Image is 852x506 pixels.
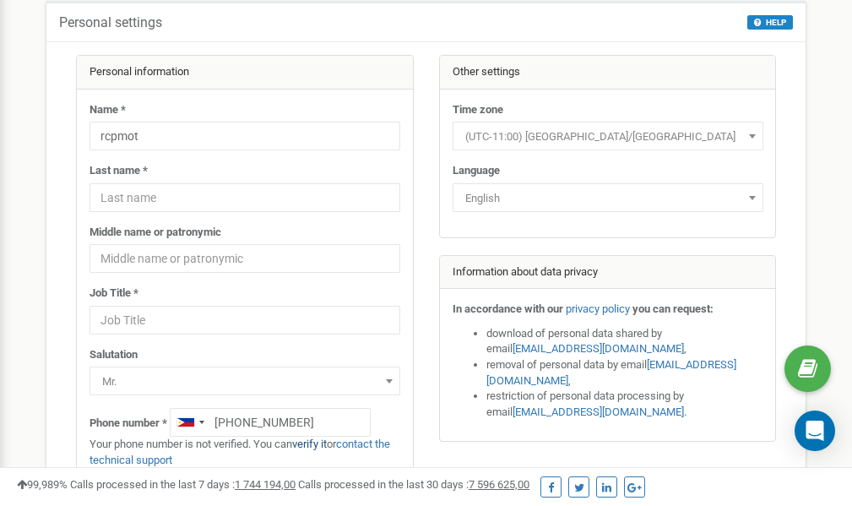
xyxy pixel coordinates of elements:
[90,347,138,363] label: Salutation
[90,437,400,468] p: Your phone number is not verified. You can or
[513,342,684,355] a: [EMAIL_ADDRESS][DOMAIN_NAME]
[59,15,162,30] h5: Personal settings
[459,125,757,149] span: (UTC-11:00) Pacific/Midway
[453,163,500,179] label: Language
[171,409,209,436] div: Telephone country code
[90,102,126,118] label: Name *
[90,183,400,212] input: Last name
[632,302,714,315] strong: you can request:
[440,56,776,90] div: Other settings
[77,56,413,90] div: Personal information
[90,163,148,179] label: Last name *
[486,357,763,389] li: removal of personal data by email ,
[90,286,138,302] label: Job Title *
[235,478,296,491] u: 1 744 194,00
[486,389,763,420] li: restriction of personal data processing by email .
[298,478,529,491] span: Calls processed in the last 30 days :
[486,326,763,357] li: download of personal data shared by email ,
[90,416,167,432] label: Phone number *
[90,225,221,241] label: Middle name or patronymic
[292,438,327,450] a: verify it
[17,478,68,491] span: 99,989%
[70,478,296,491] span: Calls processed in the last 7 days :
[440,256,776,290] div: Information about data privacy
[90,244,400,273] input: Middle name or patronymic
[453,302,563,315] strong: In accordance with our
[90,367,400,395] span: Mr.
[90,438,390,466] a: contact the technical support
[453,102,503,118] label: Time zone
[453,122,763,150] span: (UTC-11:00) Pacific/Midway
[795,411,835,451] div: Open Intercom Messenger
[486,358,736,387] a: [EMAIL_ADDRESS][DOMAIN_NAME]
[459,187,757,210] span: English
[95,370,394,394] span: Mr.
[453,183,763,212] span: English
[513,405,684,418] a: [EMAIL_ADDRESS][DOMAIN_NAME]
[90,306,400,335] input: Job Title
[170,408,371,437] input: +1-800-555-55-55
[747,15,793,30] button: HELP
[469,478,529,491] u: 7 596 625,00
[90,122,400,150] input: Name
[566,302,630,315] a: privacy policy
